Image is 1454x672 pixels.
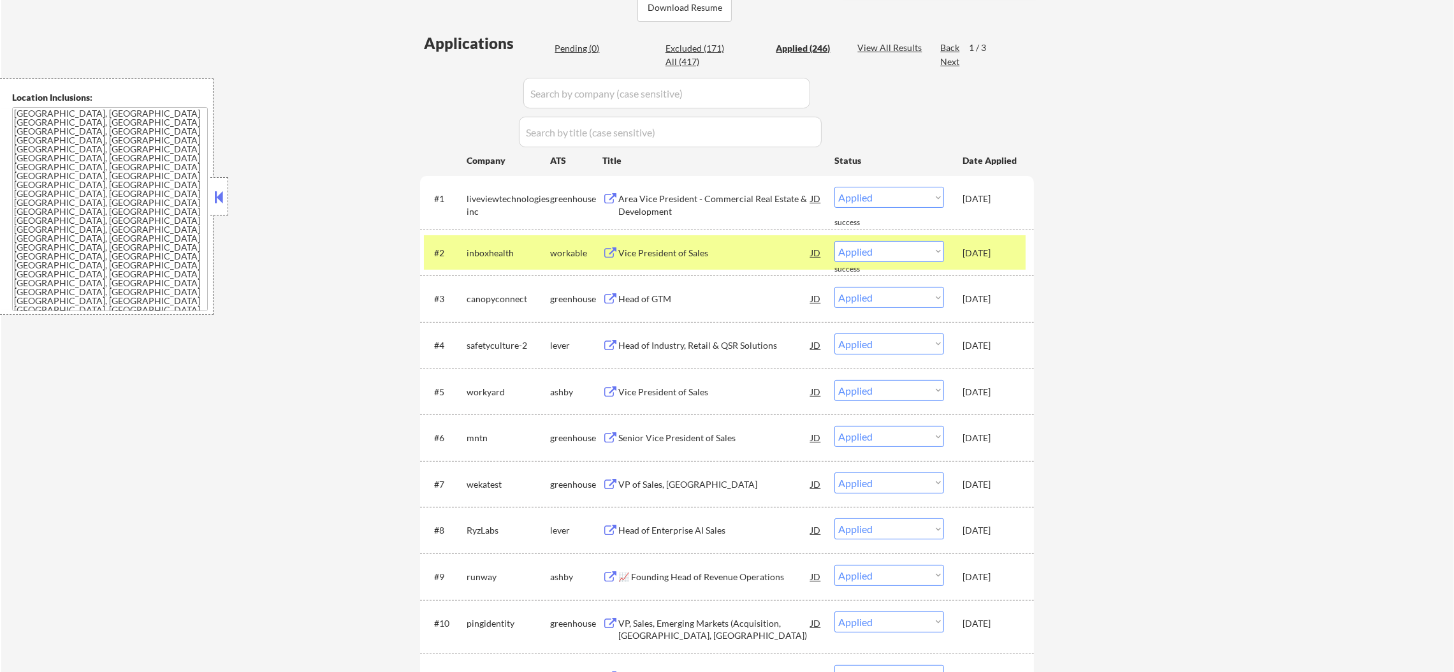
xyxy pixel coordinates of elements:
[834,217,885,228] div: success
[467,339,550,352] div: safetyculture-2
[810,472,822,495] div: JD
[810,187,822,210] div: JD
[618,339,811,352] div: Head of Industry, Retail & QSR Solutions
[940,55,961,68] div: Next
[550,432,602,444] div: greenhouse
[776,42,840,55] div: Applied (246)
[810,518,822,541] div: JD
[550,154,602,167] div: ATS
[810,611,822,634] div: JD
[963,247,1019,259] div: [DATE]
[12,91,208,104] div: Location Inclusions:
[834,149,944,172] div: Status
[618,247,811,259] div: Vice President of Sales
[523,78,810,108] input: Search by company (case sensitive)
[810,565,822,588] div: JD
[963,154,1019,167] div: Date Applied
[467,432,550,444] div: mntn
[969,41,998,54] div: 1 / 3
[810,426,822,449] div: JD
[963,617,1019,630] div: [DATE]
[963,193,1019,205] div: [DATE]
[810,287,822,310] div: JD
[550,571,602,583] div: ashby
[618,524,811,537] div: Head of Enterprise AI Sales
[602,154,822,167] div: Title
[550,386,602,398] div: ashby
[467,571,550,583] div: runway
[550,339,602,352] div: lever
[963,293,1019,305] div: [DATE]
[555,42,618,55] div: Pending (0)
[963,571,1019,583] div: [DATE]
[665,42,729,55] div: Excluded (171)
[963,478,1019,491] div: [DATE]
[434,293,456,305] div: #3
[550,478,602,491] div: greenhouse
[963,432,1019,444] div: [DATE]
[467,524,550,537] div: RyzLabs
[810,333,822,356] div: JD
[550,524,602,537] div: lever
[467,617,550,630] div: pingidentity
[434,524,456,537] div: #8
[467,386,550,398] div: workyard
[963,386,1019,398] div: [DATE]
[434,339,456,352] div: #4
[434,386,456,398] div: #5
[618,293,811,305] div: Head of GTM
[550,293,602,305] div: greenhouse
[810,241,822,264] div: JD
[618,432,811,444] div: Senior Vice President of Sales
[467,193,550,217] div: liveviewtechnologiesinc
[550,247,602,259] div: workable
[467,478,550,491] div: wekatest
[857,41,926,54] div: View All Results
[618,193,811,217] div: Area Vice President - Commercial Real Estate & Development
[434,193,456,205] div: #1
[467,293,550,305] div: canopyconnect
[467,154,550,167] div: Company
[963,524,1019,537] div: [DATE]
[940,41,961,54] div: Back
[618,571,811,583] div: 📈 Founding Head of Revenue Operations
[550,193,602,205] div: greenhouse
[434,617,456,630] div: #10
[550,617,602,630] div: greenhouse
[618,478,811,491] div: VP of Sales, [GEOGRAPHIC_DATA]
[963,339,1019,352] div: [DATE]
[665,55,729,68] div: All (417)
[834,264,885,275] div: success
[618,386,811,398] div: Vice President of Sales
[424,36,550,51] div: Applications
[618,617,811,642] div: VP, Sales, Emerging Markets (Acquisition, [GEOGRAPHIC_DATA], [GEOGRAPHIC_DATA])
[434,571,456,583] div: #9
[467,247,550,259] div: inboxhealth
[434,247,456,259] div: #2
[810,380,822,403] div: JD
[434,432,456,444] div: #6
[434,478,456,491] div: #7
[519,117,822,147] input: Search by title (case sensitive)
